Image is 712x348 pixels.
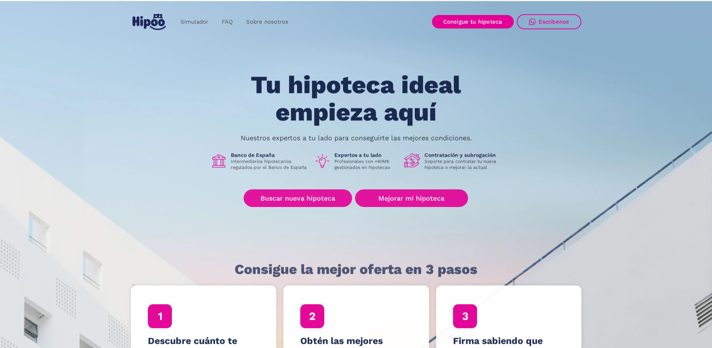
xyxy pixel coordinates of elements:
div: Escríbenos [539,18,569,25]
p: Intermediarios hipotecarios regulados por el Banco de España [231,159,308,171]
h1: Contratación y subrogación [424,152,502,159]
a: Buscar nueva hipoteca [244,189,352,207]
a: Consigue tu hipoteca [432,15,514,28]
a: FAQ [215,15,239,29]
p: Soporte para contratar tu nueva hipoteca o mejorar la actual [424,159,502,171]
a: Simulador [174,15,215,29]
a: home [131,11,168,33]
h1: Tu hipoteca ideal empieza aquí [214,72,498,126]
a: Escríbenos [517,14,581,29]
h1: Banco de España [231,152,308,159]
a: Mejorar mi hipoteca [355,189,468,207]
p: Profesionales con +40M€ gestionados en hipotecas [334,159,398,171]
h1: Expertos a tu lado [334,152,398,159]
p: Nuestros expertos a tu lado para conseguirte las mejores condiciones. [241,135,472,141]
h1: Consigue la mejor oferta en 3 pasos [235,262,477,277]
a: Sobre nosotros [239,15,295,29]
